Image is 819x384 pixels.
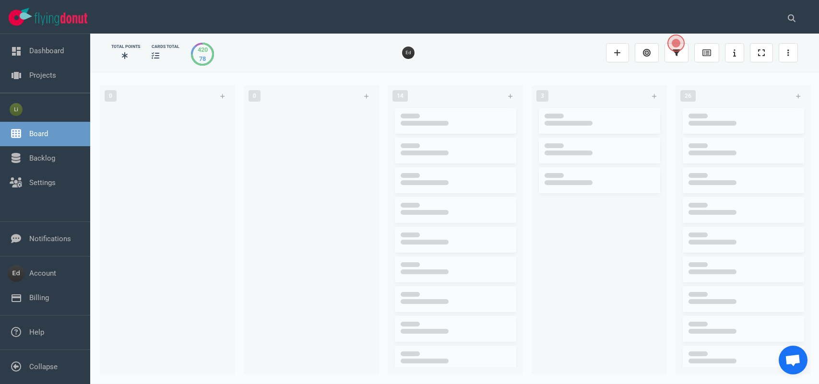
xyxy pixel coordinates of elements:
[667,35,685,52] button: Open the dialog
[29,234,71,243] a: Notifications
[29,47,64,55] a: Dashboard
[29,269,56,278] a: Account
[29,154,55,163] a: Backlog
[35,12,87,25] img: Flying Donut text logo
[680,90,696,102] span: 26
[29,129,48,138] a: Board
[152,44,179,50] div: cards total
[198,45,208,54] div: 420
[198,54,208,63] div: 78
[29,178,56,187] a: Settings
[105,90,117,102] span: 0
[29,71,56,80] a: Projects
[249,90,261,102] span: 0
[29,328,44,337] a: Help
[29,362,58,371] a: Collapse
[111,44,140,50] div: Total Points
[402,47,415,59] img: 26
[779,346,807,374] a: Aprire la chat
[536,90,548,102] span: 3
[29,293,49,302] a: Billing
[392,90,408,102] span: 14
